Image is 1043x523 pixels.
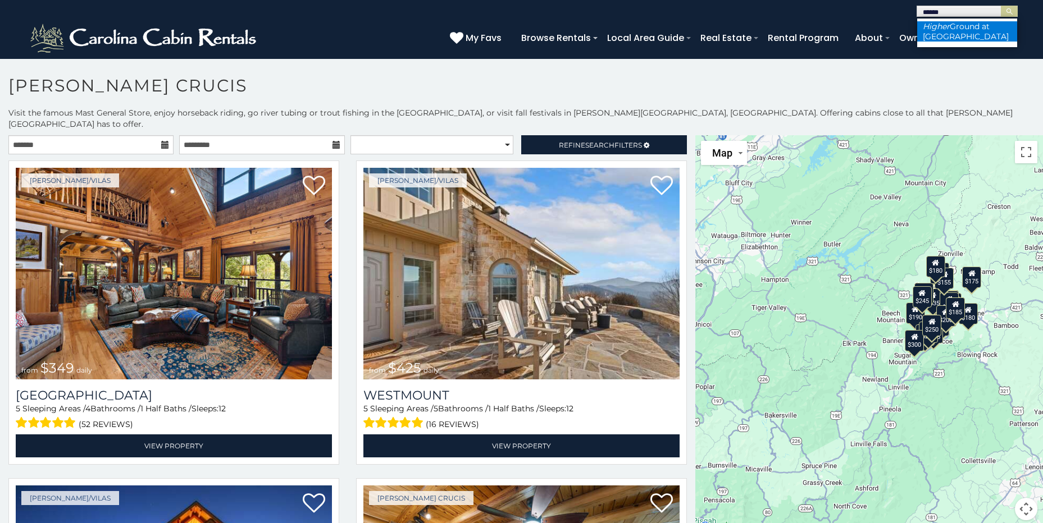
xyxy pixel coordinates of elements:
a: Owner Login [894,28,960,48]
span: Map [712,147,732,159]
div: $175 [963,267,982,288]
span: 5 [363,403,368,414]
span: 12 [218,403,226,414]
span: 5 [434,403,438,414]
span: (52 reviews) [79,417,133,432]
span: 4 [85,403,90,414]
a: Westmount from $425 daily [363,168,680,379]
em: Higher [923,21,950,31]
div: $300 [905,330,924,351]
div: $200 [936,305,955,327]
div: $250 [923,315,942,336]
span: 1 Half Baths / [140,403,192,414]
a: [GEOGRAPHIC_DATA] [16,388,332,403]
a: View Property [363,434,680,457]
div: Sleeping Areas / Bathrooms / Sleeps: [16,403,332,432]
a: Browse Rentals [516,28,596,48]
div: $190 [906,302,925,324]
span: from [369,366,386,374]
a: Diamond Creek Lodge from $349 daily [16,168,332,379]
a: Add to favorites [650,492,673,516]
a: [PERSON_NAME]/Vilas [21,173,119,187]
img: Diamond Creek Lodge [16,168,332,379]
div: $180 [959,303,978,324]
button: Map camera controls [1015,498,1037,520]
div: $410 [932,302,951,323]
span: Search [585,141,614,149]
div: $245 [913,286,932,308]
span: 1 Half Baths / [488,403,539,414]
li: Ground at [GEOGRAPHIC_DATA] [917,21,1017,42]
a: My Favs [450,31,504,45]
button: Change map style [701,141,747,165]
div: $205 [919,322,938,343]
span: from [21,366,38,374]
a: [PERSON_NAME]/Vilas [21,491,119,505]
span: $425 [388,360,421,376]
span: daily [423,366,439,374]
a: Add to favorites [650,175,673,198]
a: Real Estate [695,28,757,48]
div: $155 [935,268,954,289]
img: White-1-2.png [28,21,261,55]
span: daily [76,366,92,374]
a: Add to favorites [303,492,325,516]
a: Westmount [363,388,680,403]
a: Local Area Guide [602,28,690,48]
span: Refine Filters [559,141,642,149]
span: (16 reviews) [426,417,479,432]
img: Westmount [363,168,680,379]
div: $360 [940,291,959,312]
div: $305 [915,283,934,304]
div: $185 [946,297,965,319]
span: 5 [16,403,20,414]
a: [PERSON_NAME] Crucis [369,491,473,505]
a: Add to favorites [303,175,325,198]
a: [PERSON_NAME]/Vilas [369,173,467,187]
a: View Property [16,434,332,457]
a: About [849,28,889,48]
div: $185 [940,292,959,314]
a: RefineSearchFilters [521,135,686,154]
a: Rental Program [762,28,844,48]
span: $349 [40,360,74,376]
h3: Diamond Creek Lodge [16,388,332,403]
div: $180 [926,256,945,277]
button: Toggle fullscreen view [1015,141,1037,163]
span: My Favs [466,31,502,45]
span: 12 [566,403,573,414]
div: Sleeping Areas / Bathrooms / Sleeps: [363,403,680,432]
